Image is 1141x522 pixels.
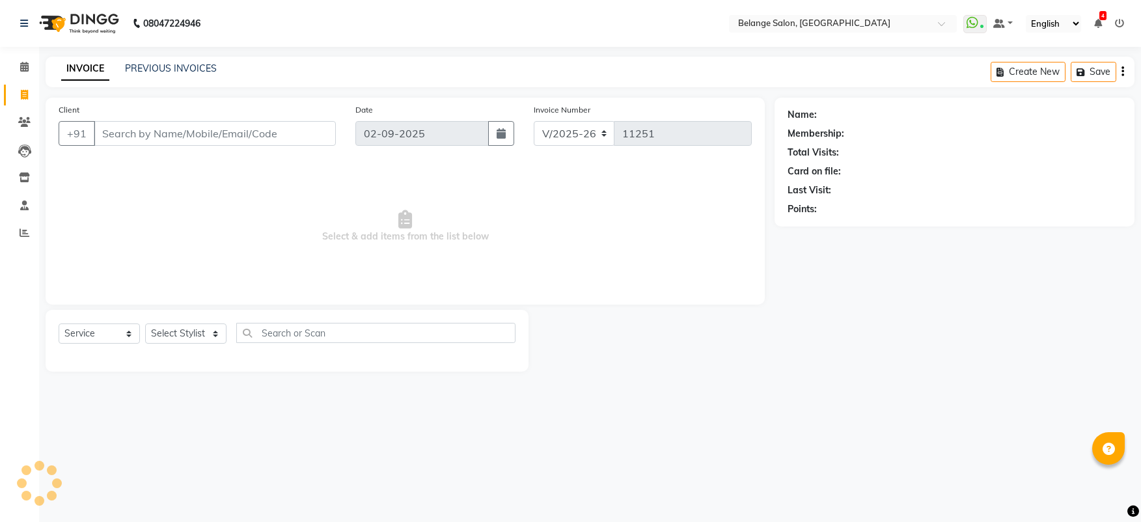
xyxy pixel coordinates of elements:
input: Search by Name/Mobile/Email/Code [94,121,336,146]
div: Membership: [788,127,844,141]
div: Total Visits: [788,146,839,159]
span: Select & add items from the list below [59,161,752,292]
a: INVOICE [61,57,109,81]
input: Search or Scan [236,323,516,343]
a: PREVIOUS INVOICES [125,62,217,74]
div: Points: [788,202,817,216]
button: +91 [59,121,95,146]
button: Create New [991,62,1065,82]
button: Save [1071,62,1116,82]
span: 4 [1099,11,1107,20]
label: Invoice Number [534,104,590,116]
a: 4 [1094,18,1102,29]
label: Client [59,104,79,116]
div: Name: [788,108,817,122]
label: Date [355,104,373,116]
img: logo [33,5,122,42]
div: Card on file: [788,165,841,178]
div: Last Visit: [788,184,831,197]
b: 08047224946 [143,5,200,42]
